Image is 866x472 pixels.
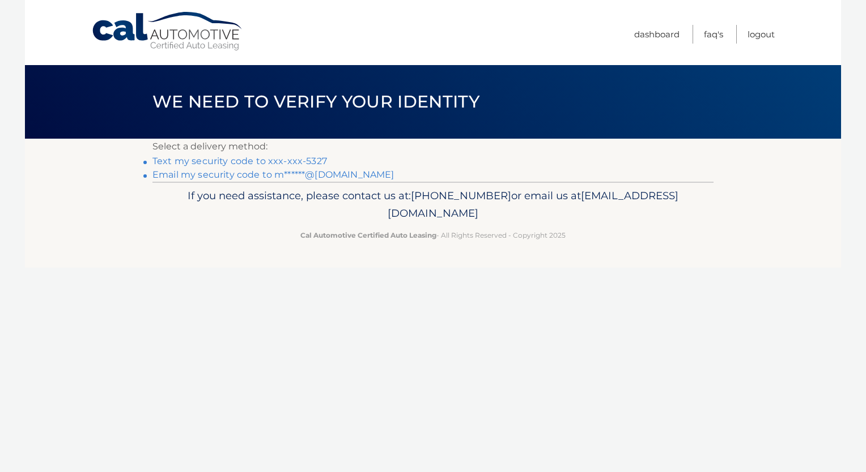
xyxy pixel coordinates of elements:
[748,25,775,44] a: Logout
[91,11,244,52] a: Cal Automotive
[152,156,327,166] a: Text my security code to xxx-xxx-5327
[300,231,436,239] strong: Cal Automotive Certified Auto Leasing
[160,229,706,241] p: - All Rights Reserved - Copyright 2025
[704,25,723,44] a: FAQ's
[160,187,706,223] p: If you need assistance, please contact us at: or email us at
[152,139,714,155] p: Select a delivery method:
[152,91,479,112] span: We need to verify your identity
[411,189,511,202] span: [PHONE_NUMBER]
[634,25,680,44] a: Dashboard
[152,169,394,180] a: Email my security code to m******@[DOMAIN_NAME]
